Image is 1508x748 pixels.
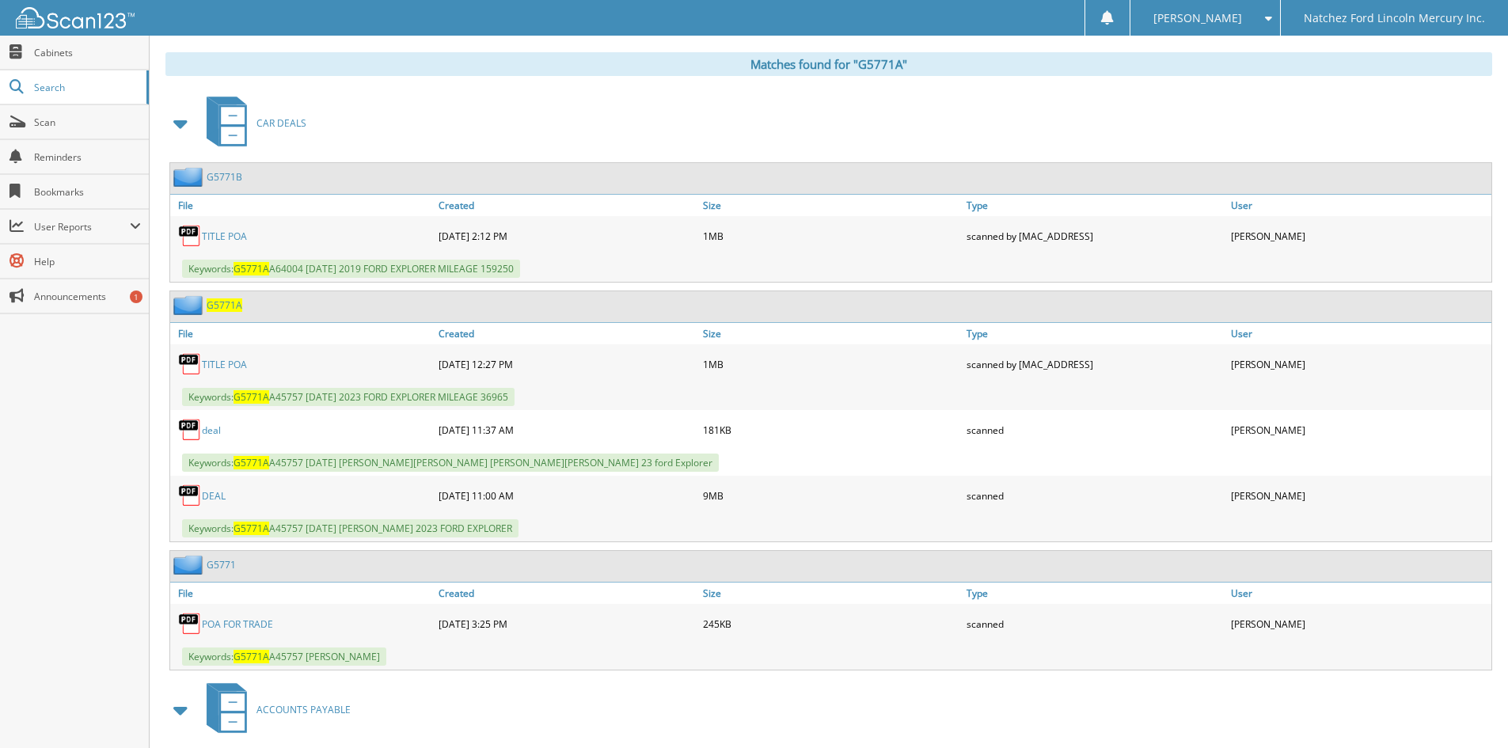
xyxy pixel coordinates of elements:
a: User [1227,583,1491,604]
div: [PERSON_NAME] [1227,220,1491,252]
a: G5771B [207,170,242,184]
a: CAR DEALS [197,92,306,154]
div: [PERSON_NAME] [1227,608,1491,640]
a: Size [699,583,963,604]
div: 9MB [699,480,963,511]
a: User [1227,323,1491,344]
div: [PERSON_NAME] [1227,414,1491,446]
a: Size [699,323,963,344]
span: Keywords: A45757 [DATE] 2023 FORD EXPLORER MILEAGE 36965 [182,388,515,406]
a: POA FOR TRADE [202,617,273,631]
a: Type [963,583,1227,604]
a: G5771 [207,558,236,571]
div: [DATE] 11:37 AM [435,414,699,446]
span: Natchez Ford Lincoln Mercury Inc. [1304,13,1485,23]
a: Size [699,195,963,216]
a: File [170,323,435,344]
div: Matches found for "G5771A" [165,52,1492,76]
span: Announcements [34,290,141,303]
div: 245KB [699,608,963,640]
img: scan123-logo-white.svg [16,7,135,28]
span: Keywords: A64004 [DATE] 2019 FORD EXPLORER MILEAGE 159250 [182,260,520,278]
div: [DATE] 12:27 PM [435,348,699,380]
span: User Reports [34,220,130,234]
div: [DATE] 11:00 AM [435,480,699,511]
div: 1MB [699,220,963,252]
span: Scan [34,116,141,129]
span: G5771A [234,456,269,469]
a: deal [202,423,221,437]
span: Help [34,255,141,268]
span: G5771A [234,390,269,404]
span: Reminders [34,150,141,164]
span: Keywords: A45757 [DATE] [PERSON_NAME][PERSON_NAME] [PERSON_NAME][PERSON_NAME] 23 ford Explorer [182,454,719,472]
img: PDF.png [178,612,202,636]
a: File [170,583,435,604]
span: G5771A [234,650,269,663]
a: Type [963,323,1227,344]
div: 1 [130,290,142,303]
div: scanned by [MAC_ADDRESS] [963,220,1227,252]
span: Keywords: A45757 [DATE] [PERSON_NAME] 2023 FORD EXPLORER [182,519,518,537]
span: Search [34,81,139,94]
a: Created [435,323,699,344]
img: folder2.png [173,295,207,315]
span: CAR DEALS [256,116,306,130]
div: [PERSON_NAME] [1227,348,1491,380]
div: scanned [963,608,1227,640]
a: Created [435,195,699,216]
a: Type [963,195,1227,216]
a: TITLE POA [202,230,247,243]
img: PDF.png [178,352,202,376]
img: folder2.png [173,555,207,575]
a: DEAL [202,489,226,503]
img: PDF.png [178,418,202,442]
div: [PERSON_NAME] [1227,480,1491,511]
img: PDF.png [178,224,202,248]
span: [PERSON_NAME] [1153,13,1242,23]
a: TITLE POA [202,358,247,371]
a: Created [435,583,699,604]
span: Cabinets [34,46,141,59]
div: [DATE] 2:12 PM [435,220,699,252]
iframe: Chat Widget [1429,672,1508,748]
a: File [170,195,435,216]
img: PDF.png [178,484,202,507]
a: G5771A [207,298,242,312]
span: G5771A [234,262,269,275]
div: scanned [963,480,1227,511]
a: ACCOUNTS PAYABLE [197,678,351,741]
span: G5771A [234,522,269,535]
div: 181KB [699,414,963,446]
img: folder2.png [173,167,207,187]
div: scanned [963,414,1227,446]
div: [DATE] 3:25 PM [435,608,699,640]
a: User [1227,195,1491,216]
div: 1MB [699,348,963,380]
span: Keywords: A45757 [PERSON_NAME] [182,647,386,666]
span: Bookmarks [34,185,141,199]
div: scanned by [MAC_ADDRESS] [963,348,1227,380]
span: ACCOUNTS PAYABLE [256,703,351,716]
